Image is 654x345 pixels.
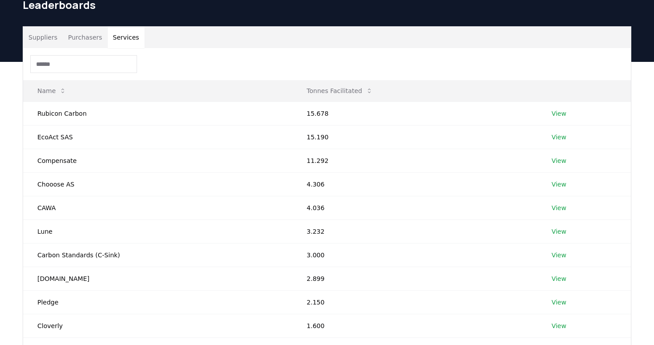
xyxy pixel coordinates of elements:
[292,101,537,125] td: 15.678
[23,149,292,172] td: Compensate
[552,203,566,212] a: View
[23,314,292,337] td: Cloverly
[552,227,566,236] a: View
[63,27,108,48] button: Purchasers
[552,274,566,283] a: View
[30,82,73,100] button: Name
[292,243,537,267] td: 3.000
[292,125,537,149] td: 15.190
[552,321,566,330] a: View
[292,149,537,172] td: 11.292
[552,180,566,189] a: View
[23,196,292,219] td: CAWA
[23,290,292,314] td: Pledge
[552,109,566,118] a: View
[292,267,537,290] td: 2.899
[292,196,537,219] td: 4.036
[292,314,537,337] td: 1.600
[23,267,292,290] td: [DOMAIN_NAME]
[23,101,292,125] td: Rubicon Carbon
[23,219,292,243] td: Lune
[292,219,537,243] td: 3.232
[23,125,292,149] td: EcoAct SAS
[108,27,145,48] button: Services
[292,290,537,314] td: 2.150
[23,27,63,48] button: Suppliers
[292,172,537,196] td: 4.306
[552,298,566,307] a: View
[552,156,566,165] a: View
[552,251,566,260] a: View
[23,172,292,196] td: Chooose AS
[552,133,566,142] a: View
[299,82,380,100] button: Tonnes Facilitated
[23,243,292,267] td: Carbon Standards (C-Sink)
